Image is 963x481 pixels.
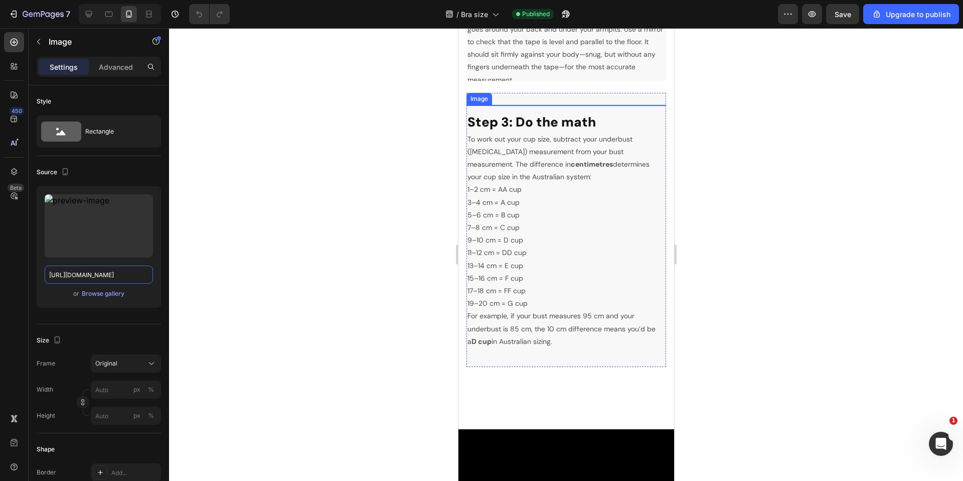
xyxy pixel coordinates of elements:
div: Style [37,97,51,106]
p: 7 [66,8,70,20]
p: 19–20 cm = G cup [9,277,207,290]
p: For example, if your bust measures 95 cm and your underbust is 85 cm, the 10 cm difference means ... [9,290,207,328]
input: https://example.com/image.jpg [45,266,153,284]
p: Image [49,36,134,48]
p: 3–4 cm = A cup [9,176,207,189]
div: Source [37,166,71,179]
p: 9–10 cm = D cup [9,214,207,226]
button: px [145,410,157,422]
div: px [133,411,140,420]
input: px% [91,407,161,425]
div: Browse gallery [82,289,124,298]
strong: D cup [13,317,33,326]
h2: Step 3: Do the math [8,93,208,112]
p: 7–8 cm = C cup [9,201,207,214]
div: Upgrade to publish [872,9,950,20]
img: preview-image [45,194,153,258]
p: 1–2 cm = AA cup [9,163,207,176]
div: Image [10,66,32,75]
span: / [456,9,459,20]
span: Published [522,10,550,19]
div: Rectangle [85,120,146,143]
input: px% [91,381,161,399]
span: Bra size [461,9,488,20]
p: To work out your cup size, subtract your underbust ([MEDICAL_DATA]) measurement from your bust me... [9,113,207,164]
iframe: Design area [458,28,674,481]
label: Height [37,411,55,420]
p: 13–14 cm = E cup [9,239,207,252]
div: 450 [10,107,24,115]
div: Beta [8,184,24,192]
div: Shape [37,445,55,454]
label: Width [37,385,53,394]
div: % [148,411,154,420]
button: Browse gallery [81,289,125,299]
span: Original [95,359,117,368]
span: or [73,288,79,300]
div: px [133,385,140,394]
button: % [131,384,143,396]
div: % [148,385,154,394]
div: Undo/Redo [189,4,230,24]
iframe: Intercom live chat [929,432,953,456]
p: 11–12 cm = DD cup [9,226,207,239]
span: Save [835,10,851,19]
p: Settings [50,62,78,72]
button: 7 [4,4,75,24]
span: 1 [949,417,957,425]
button: Upgrade to publish [863,4,959,24]
button: % [131,410,143,422]
label: Frame [37,359,55,368]
strong: centimetres [112,140,154,149]
p: Advanced [99,62,133,72]
p: 17–18 cm = FF cup [9,265,207,277]
button: Original [91,354,161,373]
button: px [145,384,157,396]
p: 15–16 cm = F cup [9,252,207,265]
p: 5–6 cm = B cup [9,189,207,201]
div: Size [37,334,63,347]
div: Border [37,468,56,477]
div: Add... [111,468,158,477]
button: Save [826,4,859,24]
